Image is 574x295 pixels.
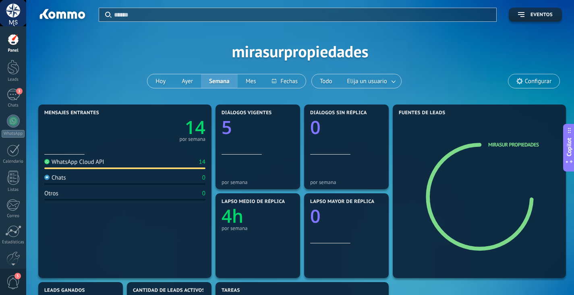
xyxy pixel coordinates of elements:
button: Ayer [174,74,201,88]
div: por semana [222,179,294,185]
span: 3 [15,273,21,279]
div: por semana [179,137,205,141]
div: Leads [2,77,25,82]
div: Correo [2,213,25,219]
span: Elija un usuario [346,76,389,87]
div: WhatsApp [2,130,25,138]
span: Diálogos vigentes [222,110,272,116]
text: 0 [310,204,321,228]
span: Leads ganados [44,288,85,293]
span: Configurar [525,78,551,85]
div: Estadísticas [2,240,25,245]
div: 0 [202,190,205,197]
button: Mes [238,74,264,88]
span: Copilot [565,138,573,156]
div: 14 [199,158,205,166]
span: Lapso mayor de réplica [310,199,374,205]
a: 14 [125,115,205,140]
button: Fechas [264,74,305,88]
button: Elija un usuario [340,74,401,88]
div: Listas [2,187,25,192]
span: Eventos [530,12,553,18]
text: 5 [222,115,232,140]
div: Otros [44,190,58,197]
div: Panel [2,48,25,53]
div: Chats [44,174,66,182]
div: 0 [202,174,205,182]
div: WhatsApp Cloud API [44,158,104,166]
img: Chats [44,175,50,180]
img: WhatsApp Cloud API [44,159,50,164]
span: Diálogos sin réplica [310,110,367,116]
span: Cantidad de leads activos [133,288,205,293]
span: Tareas [222,288,240,293]
div: Chats [2,103,25,108]
span: Lapso medio de réplica [222,199,285,205]
button: Eventos [509,8,562,22]
button: Semana [201,74,238,88]
span: Fuentes de leads [399,110,446,116]
button: Todo [312,74,340,88]
div: por semana [310,179,383,185]
text: 0 [310,115,321,140]
a: Mirasur Propiedades [488,141,539,148]
button: Hoy [147,74,174,88]
span: Mensajes entrantes [44,110,99,116]
text: 4h [222,204,243,228]
div: por semana [222,225,294,231]
span: 3 [16,88,23,94]
div: Calendario [2,159,25,164]
text: 14 [185,115,205,140]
